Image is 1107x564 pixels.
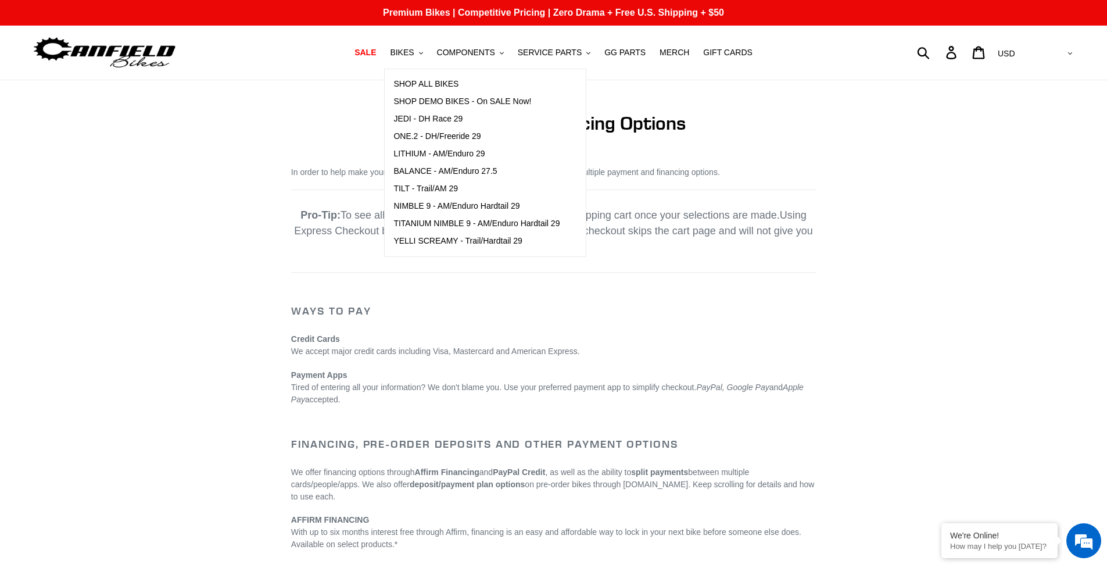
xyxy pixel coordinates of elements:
[291,370,347,380] strong: Payment Apps
[393,79,458,89] span: SHOP ALL BIKES
[393,97,531,106] span: SHOP DEMO BIKES - On SALE Now!
[390,48,414,58] span: BIKES
[415,467,479,477] strong: Affirm Financing
[384,45,428,60] button: BIKES
[660,48,689,58] span: MERCH
[385,110,568,128] a: JEDI - DH Race 29
[393,201,520,211] span: NIMBLE 9 - AM/Enduro Hardtail 29
[385,233,568,250] a: YELLI SCREAMY - Trail/Hardtail 29
[950,542,1049,551] p: How may I help you today?
[393,219,560,229] span: TITANIUM NIMBLE 9 - AM/Enduro Hardtail 29
[604,48,646,58] span: GG PARTS
[518,48,582,58] span: SERVICE PARTS
[599,45,651,60] a: GG PARTS
[300,209,341,221] strong: Pro-Tip:
[291,514,816,551] p: With up to six months interest free through Affirm, financing is an easy and affordable way to lo...
[291,334,340,344] strong: Credit Cards
[385,180,568,198] a: TILT - Trail/AM 29
[291,383,804,404] span: Tired of entering all your information? We don't blame you. Use your preferred payment app to sim...
[393,184,458,194] span: TILT - Trail/AM 29
[923,40,953,65] input: Search
[291,383,804,404] em: Apple Pay
[385,215,568,233] a: TITANIUM NIMBLE 9 - AM/Enduro Hardtail 29
[385,163,568,180] a: BALANCE - AM/Enduro 27.5
[703,48,753,58] span: GIFT CARDS
[385,76,568,93] a: SHOP ALL BIKES
[385,128,568,145] a: ONE.2 - DH/Freeride 29
[291,515,370,524] strong: AFFIRM FINANCING
[431,45,510,60] button: COMPONENTS
[32,34,177,71] img: Canfield Bikes
[291,304,371,317] span: Ways to Pay
[291,167,720,177] span: In order to help make your dream bike a reality, [PERSON_NAME] Bikes offers multiple payment and ...
[385,145,568,163] a: LITHIUM - AM/Enduro 29
[294,209,812,252] span: Using Express Checkout by clicking "Buy It Now" or going straight to checkout skips the cart page...
[291,437,678,451] span: Financing, Pre-Order Deposits and Other Payment Options
[354,48,376,58] span: SALE
[300,209,779,221] span: To see all payment options, be sure to go to your shopping cart once your selections are made.
[493,467,545,477] b: PayPal Credit
[393,114,463,124] span: JEDI - DH Race 29
[654,45,695,60] a: MERCH
[349,45,382,60] a: SALE
[437,48,495,58] span: COMPONENTS
[393,131,481,141] span: ONE.2 - DH/Freeride 29
[385,198,568,215] a: NIMBLE 9 - AM/Enduro Hardtail 29
[697,45,758,60] a: GIFT CARDS
[696,383,769,392] em: PayPal, Google Pay
[393,236,522,246] span: YELLI SCREAMY - Trail/Hardtail 29
[291,466,816,503] p: We offer financing options through and , as well as the ability to between multiple cards/people/...
[385,93,568,110] a: SHOP DEMO BIKES - On SALE Now!
[631,467,688,477] strong: split payments
[512,45,596,60] button: SERVICE PARTS
[393,166,497,176] span: BALANCE - AM/Enduro 27.5
[291,347,580,356] span: We accept major credit cards including Visa, Mastercard and American Express.
[410,480,525,489] strong: deposit/payment plan options
[291,112,816,134] h1: Payment and Financing Options
[950,531,1049,540] div: We're Online!
[393,149,485,159] span: LITHIUM - AM/Enduro 29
